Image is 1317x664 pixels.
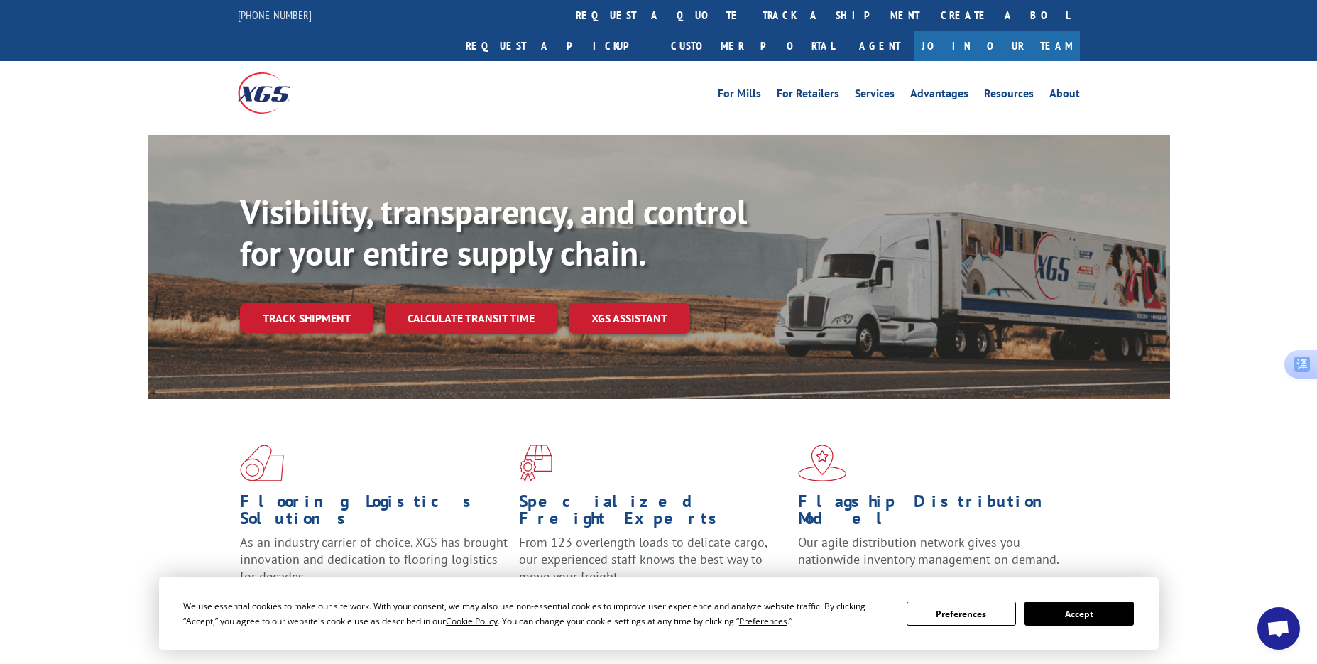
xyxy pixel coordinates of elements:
[739,615,787,627] span: Preferences
[240,303,373,333] a: Track shipment
[777,88,839,104] a: For Retailers
[240,445,284,481] img: xgs-icon-total-supply-chain-intelligence-red
[240,493,508,534] h1: Flooring Logistics Solutions
[907,602,1016,626] button: Preferences
[798,445,847,481] img: xgs-icon-flagship-distribution-model-red
[569,303,690,334] a: XGS ASSISTANT
[855,88,895,104] a: Services
[660,31,845,61] a: Customer Portal
[519,445,552,481] img: xgs-icon-focused-on-flooring-red
[519,534,787,597] p: From 123 overlength loads to delicate cargo, our experienced staff knows the best way to move you...
[914,31,1080,61] a: Join Our Team
[385,303,557,334] a: Calculate transit time
[159,577,1159,650] div: Cookie Consent Prompt
[183,599,890,628] div: We use essential cookies to make our site work. With your consent, we may also use non-essential ...
[240,534,508,584] span: As an industry carrier of choice, XGS has brought innovation and dedication to flooring logistics...
[455,31,660,61] a: Request a pickup
[519,493,787,534] h1: Specialized Freight Experts
[1049,88,1080,104] a: About
[240,190,747,275] b: Visibility, transparency, and control for your entire supply chain.
[718,88,761,104] a: For Mills
[1024,602,1134,626] button: Accept
[798,534,1059,567] span: Our agile distribution network gives you nationwide inventory management on demand.
[845,31,914,61] a: Agent
[798,493,1066,534] h1: Flagship Distribution Model
[1257,607,1300,650] div: Open chat
[446,615,498,627] span: Cookie Policy
[984,88,1034,104] a: Resources
[910,88,968,104] a: Advantages
[238,8,312,22] a: [PHONE_NUMBER]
